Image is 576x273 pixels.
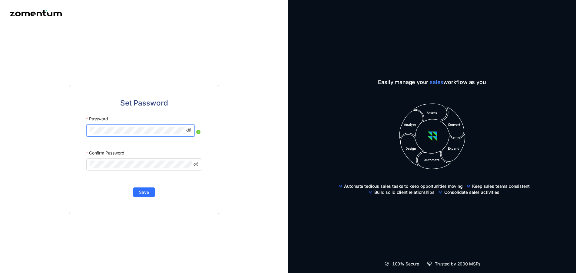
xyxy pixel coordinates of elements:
span: 100% Secure [392,261,419,267]
input: Confirm Password [90,161,192,168]
span: Build solid client relationships [374,189,435,195]
span: Trusted by 2000 MSPs [435,261,480,267]
button: Save [133,187,155,197]
span: Consolidate sales activities [444,189,499,195]
span: Save [139,189,149,196]
span: eye-invisible [194,162,198,167]
img: Zomentum logo [10,10,62,16]
label: Confirm Password [86,148,124,158]
span: Keep sales teams consistent [472,183,529,189]
span: eye-invisible [186,128,191,133]
span: Automate tedious sales tasks to keep opportunities moving [344,183,462,189]
span: Set Password [120,97,168,109]
input: Password [90,127,185,134]
span: Easily manage your workflow as you [334,78,530,86]
label: Password [86,113,108,124]
span: sales [430,79,443,85]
